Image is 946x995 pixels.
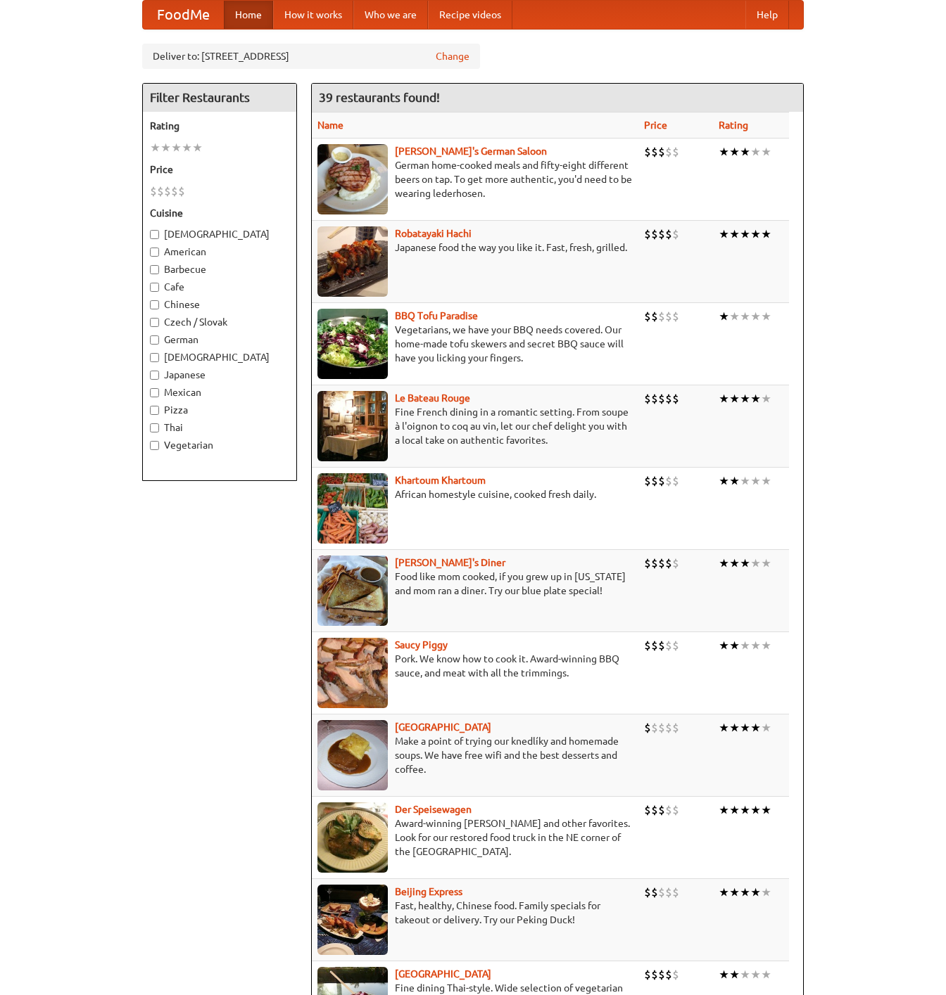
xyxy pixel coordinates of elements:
li: ★ [729,556,740,571]
li: $ [665,885,672,900]
li: ★ [740,226,750,242]
li: ★ [729,720,740,736]
li: $ [644,226,651,242]
li: $ [672,638,679,653]
li: $ [672,391,679,406]
li: $ [644,967,651,982]
li: $ [157,184,164,199]
label: Pizza [150,403,289,417]
li: $ [150,184,157,199]
li: ★ [729,885,740,900]
label: Thai [150,421,289,435]
li: ★ [750,885,761,900]
a: Home [224,1,273,29]
p: Fast, healthy, Chinese food. Family specials for takeout or delivery. Try our Peking Duck! [317,899,633,927]
li: $ [651,638,658,653]
li: $ [644,556,651,571]
li: $ [644,720,651,736]
a: BBQ Tofu Paradise [395,310,478,321]
li: $ [651,473,658,489]
img: speisewagen.jpg [317,802,388,873]
li: ★ [719,309,729,324]
li: ★ [182,140,192,155]
li: $ [658,556,665,571]
img: tofuparadise.jpg [317,309,388,379]
b: [GEOGRAPHIC_DATA] [395,721,491,733]
li: $ [651,144,658,160]
a: Der Speisewagen [395,804,472,815]
li: $ [672,226,679,242]
li: $ [644,391,651,406]
li: $ [658,638,665,653]
li: ★ [729,802,740,818]
li: $ [665,144,672,160]
li: ★ [729,309,740,324]
li: ★ [740,309,750,324]
li: $ [672,309,679,324]
li: $ [665,556,672,571]
p: Japanese food the way you like it. Fast, fresh, grilled. [317,240,633,255]
li: $ [672,967,679,982]
b: Le Bateau Rouge [395,392,470,404]
li: ★ [729,144,740,160]
input: Mexican [150,388,159,397]
li: $ [658,309,665,324]
li: ★ [729,226,740,242]
li: ★ [719,144,729,160]
a: Name [317,120,343,131]
li: ★ [171,140,182,155]
input: Thai [150,423,159,432]
input: Chinese [150,300,159,309]
a: Who we are [353,1,428,29]
a: [PERSON_NAME]'s Diner [395,557,505,568]
li: ★ [740,144,750,160]
li: ★ [750,309,761,324]
label: Japanese [150,368,289,382]
li: ★ [160,140,171,155]
a: [GEOGRAPHIC_DATA] [395,968,491,980]
li: $ [672,556,679,571]
li: ★ [750,638,761,653]
li: $ [665,226,672,242]
li: $ [658,391,665,406]
li: ★ [761,556,771,571]
div: Deliver to: [STREET_ADDRESS] [142,44,480,69]
li: ★ [761,391,771,406]
a: Change [436,49,469,63]
li: $ [644,802,651,818]
li: ★ [740,556,750,571]
li: $ [658,473,665,489]
p: German home-cooked meals and fifty-eight different beers on tap. To get more authentic, you'd nee... [317,158,633,200]
li: $ [644,144,651,160]
li: $ [651,391,658,406]
li: $ [665,391,672,406]
li: ★ [750,391,761,406]
a: Recipe videos [428,1,512,29]
li: $ [672,720,679,736]
input: Pizza [150,406,159,415]
li: $ [672,885,679,900]
a: Beijing Express [395,886,462,897]
label: Barbecue [150,262,289,276]
img: robatayaki.jpg [317,226,388,297]
li: ★ [719,720,729,736]
li: ★ [750,226,761,242]
li: ★ [761,802,771,818]
li: ★ [750,720,761,736]
b: [PERSON_NAME]'s German Saloon [395,146,547,157]
img: saucy.jpg [317,638,388,708]
p: Award-winning [PERSON_NAME] and other favorites. Look for our restored food truck in the NE corne... [317,816,633,859]
b: Robatayaki Hachi [395,228,472,239]
li: ★ [750,967,761,982]
input: Barbecue [150,265,159,274]
li: ★ [761,967,771,982]
li: ★ [719,885,729,900]
a: How it works [273,1,353,29]
li: ★ [719,473,729,489]
li: ★ [761,473,771,489]
li: ★ [750,473,761,489]
label: Chinese [150,297,289,312]
li: $ [651,226,658,242]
